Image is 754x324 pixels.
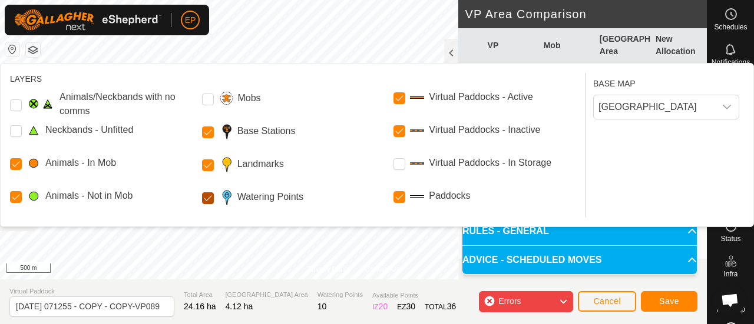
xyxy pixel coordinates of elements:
span: Watering Points [318,290,363,300]
span: 36 [447,302,457,311]
span: Schedules [714,24,747,31]
label: Watering Points [237,190,303,204]
p-accordion-header: RULES - GENERAL [462,217,697,245]
div: BASE MAP [593,73,739,90]
div: Open chat [714,284,746,316]
span: 10 [318,302,327,311]
th: VP [483,28,539,63]
div: IZ [372,300,388,313]
span: 24.16 ha [184,302,216,311]
span: ADVICE - SCHEDULED MOVES [462,253,601,267]
span: Notifications [712,59,750,66]
span: Errors [498,296,521,306]
a: Contact Us [365,264,400,275]
span: Total Area [184,290,216,300]
h2: VP Area Comparison [465,7,707,21]
button: Reset Map [5,42,19,56]
th: [GEOGRAPHIC_DATA] Area [595,28,651,63]
span: Infra [723,270,738,278]
label: Virtual Paddocks - In Storage [429,156,551,170]
span: Available Points [372,290,456,300]
label: Paddocks [429,189,470,203]
span: Cancel [593,296,621,306]
span: Heatmap [716,306,745,313]
span: Status [720,235,740,242]
label: Animals/Neckbands with no comms [59,90,197,118]
span: RULES - GENERAL [462,224,549,238]
span: [GEOGRAPHIC_DATA] Area [226,290,308,300]
span: Save [659,296,679,306]
label: Base Stations [237,124,296,138]
div: LAYERS [10,73,581,85]
label: Virtual Paddocks - Active [429,90,533,104]
p-accordion-header: ADVICE - SCHEDULED MOVES [462,246,697,274]
label: Mobs [237,91,260,105]
button: Save [641,291,697,312]
button: + [5,62,19,76]
th: Mob [539,28,595,63]
span: 4.12 ha [226,302,253,311]
div: TOTAL [425,300,456,313]
span: 20 [379,302,388,311]
span: EP [185,14,196,26]
label: Landmarks [237,157,284,171]
img: Gallagher Logo [14,9,161,31]
div: dropdown trigger [715,95,739,119]
div: EZ [397,300,415,313]
label: Animals - In Mob [45,156,116,170]
a: Privacy Policy [307,264,351,275]
button: Cancel [578,291,636,312]
th: New Allocation [651,28,707,63]
label: Virtual Paddocks - Inactive [429,123,540,137]
span: 30 [406,302,416,311]
button: Map Layers [26,43,40,57]
span: Virtual Paddock [9,286,174,296]
span: New Zealand [594,95,715,119]
label: Animals - Not in Mob [45,189,133,203]
label: Neckbands - Unfitted [45,123,133,137]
